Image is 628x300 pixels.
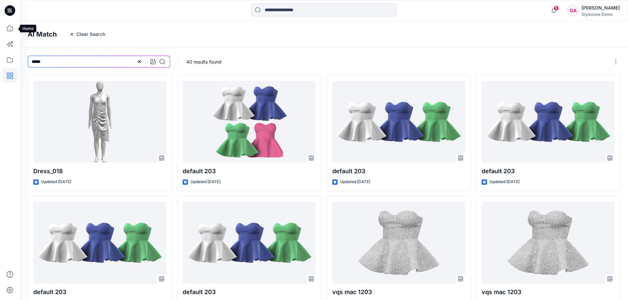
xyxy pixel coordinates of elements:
[332,287,465,297] p: vqs mac 1203
[186,58,222,65] p: 40 results found
[33,167,166,176] p: Dress_018
[553,6,559,11] span: 5
[482,81,614,163] a: default 203
[183,287,315,297] p: default 203
[582,12,620,17] div: Stylezone Demo
[482,202,614,284] a: vqs mac 1203
[332,167,465,176] p: default 203
[191,178,221,185] p: Updated [DATE]
[490,178,520,185] p: Updated [DATE]
[33,202,166,284] a: default 203
[183,202,315,284] a: default 203
[65,29,110,40] button: Clear Search
[183,81,315,163] a: default 203
[332,202,465,284] a: vqs mac 1203
[482,167,614,176] p: default 203
[567,5,579,16] div: GA
[28,30,57,38] h4: AI Match
[183,167,315,176] p: default 203
[33,81,166,163] a: Dress_018
[332,81,465,163] a: default 203
[582,4,620,12] div: [PERSON_NAME]
[33,287,166,297] p: default 203
[41,178,71,185] p: Updated [DATE]
[482,287,614,297] p: vqs mac 1203
[340,178,370,185] p: Updated [DATE]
